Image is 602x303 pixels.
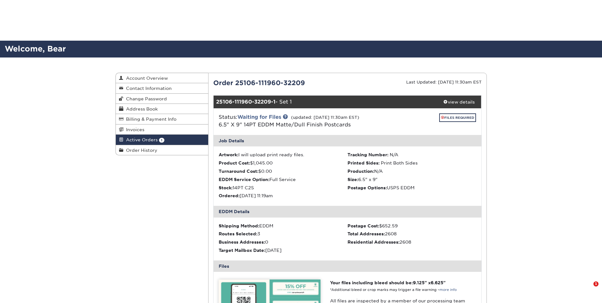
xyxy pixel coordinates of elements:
[330,280,446,285] strong: Your files including bleed should be: " x "
[219,185,233,190] strong: Stock:
[123,96,167,101] span: Change Password
[219,169,258,174] strong: Turnaround Cost:
[347,223,476,229] div: $652.59
[219,231,257,236] strong: Routes Selected:
[580,281,596,297] iframe: Intercom live chat
[219,177,269,182] strong: EDDM Service Option:
[347,169,374,174] strong: Production:
[116,135,208,145] a: Active Orders 1
[219,193,240,198] strong: Ordered:
[219,223,259,228] strong: Shipping Method:
[413,280,425,285] span: 9.125
[219,192,347,199] li: [DATE] 11:19am
[219,185,347,191] li: 14PT C2S
[214,206,481,217] div: EDDM Details
[347,177,358,182] strong: Size:
[116,104,208,114] a: Address Book
[381,160,418,165] span: Print Both Sides
[116,125,208,135] a: Invoices
[116,83,208,93] a: Contact Information
[347,185,476,191] li: USPS EDDM
[219,223,347,229] div: EDDM
[219,152,238,157] strong: Artwork:
[219,122,351,128] a: 6.5" X 9" 14PT EDDM Matte/Dull Finish Postcards
[390,152,398,157] span: N/A
[159,138,164,143] span: 1
[123,76,168,81] span: Account Overview
[219,239,347,245] div: 0
[437,96,481,108] a: view details
[347,168,476,174] li: N/A
[437,99,481,105] div: view details
[214,96,437,108] div: - Set 1
[116,145,208,155] a: Order History
[219,231,347,237] div: 3
[214,113,392,129] div: Status:
[219,176,347,183] li: Full Service
[123,86,172,91] span: Contact Information
[347,176,476,183] li: 6.5" x 9"
[440,288,457,292] a: more info
[214,260,481,272] div: Files
[291,115,359,120] small: (updated: [DATE] 11:30am EST)
[347,152,388,157] strong: Tracking Number:
[347,239,400,245] strong: Residential Addresses:
[219,248,265,253] strong: Target Mailbox Date:
[347,223,379,228] strong: Postage Cost:
[123,127,144,132] span: Invoices
[216,99,275,105] strong: 25106-111960-32209-1
[330,288,457,292] small: *Additional bleed or crop marks may trigger a file warning –
[439,113,476,122] a: FILES REQUIRED
[123,117,176,122] span: Billing & Payment Info
[219,247,347,253] div: [DATE]
[219,239,265,245] strong: Business Addresses:
[123,106,158,111] span: Address Book
[406,80,482,84] small: Last Updated: [DATE] 11:30am EST
[116,94,208,104] a: Change Password
[431,280,443,285] span: 6.625
[237,114,281,120] a: Waiting for Files
[347,239,476,245] div: 2608
[347,231,385,236] strong: Total Addresses:
[123,137,158,142] span: Active Orders
[347,160,380,165] strong: Printed Sides:
[219,160,250,165] strong: Product Cost:
[219,168,347,174] li: $0.00
[219,160,347,166] li: $1,045.00
[116,114,208,124] a: Billing & Payment Info
[219,151,347,158] li: I will upload print ready files.
[347,185,387,190] strong: Postage Options:
[347,231,476,237] div: 2608
[214,135,481,146] div: Job Details
[593,281,599,286] span: 1
[116,73,208,83] a: Account Overview
[123,148,157,153] span: Order History
[208,78,347,88] div: Order 25106-111960-32209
